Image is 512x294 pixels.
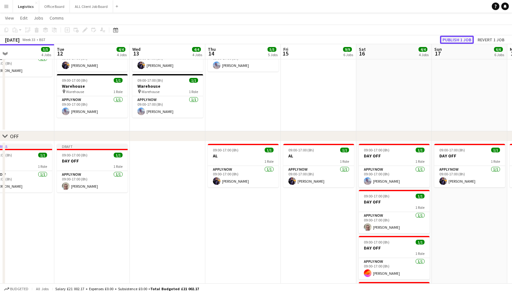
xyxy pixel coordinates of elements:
span: 1/1 [416,240,425,244]
a: Edit [18,14,30,22]
span: 4/4 [192,47,201,52]
div: OFF [10,133,19,139]
span: Jobs [34,15,43,21]
app-job-card: 09:00-17:00 (8h)1/1DAY OFF1 RoleAPPLY NOW1/109:00-17:00 (8h)[PERSON_NAME] [359,236,430,279]
app-card-role: APPLY NOW1/109:00-17:00 (8h)[PERSON_NAME] [359,212,430,233]
span: 1/1 [265,148,274,152]
span: Thu [208,46,216,52]
h3: DAY OFF [359,245,430,251]
span: 09:00-17:00 (8h) [364,194,389,198]
span: 5/5 [41,47,50,52]
app-card-role: APPLY NOW1/109:00-17:00 (8h)[PERSON_NAME] [57,96,128,118]
span: 1 Role [415,251,425,256]
app-card-role: APPLY NOW1/109:00-17:00 (8h)[PERSON_NAME] [208,50,279,72]
span: 15 [282,50,288,57]
span: 09:00-17:00 (8h) [137,78,163,83]
button: Budgeted [3,285,29,292]
button: Publish 1 job [440,36,474,44]
app-card-role: APPLY NOW1/109:00-17:00 (8h)[PERSON_NAME] [359,166,430,187]
span: Sun [434,46,442,52]
span: 1 Role [340,159,349,164]
h3: AL [283,153,354,159]
span: 1/1 [416,194,425,198]
div: 4 Jobs [419,52,429,57]
span: 1/1 [114,153,123,157]
span: Total Budgeted £21 002.17 [150,286,199,291]
div: Salary £21 002.17 + Expenses £0.00 + Subsistence £0.00 = [55,286,199,291]
app-job-card: 09:00-17:00 (8h)1/1AL1 RoleAPPLY NOW1/109:00-17:00 (8h)[PERSON_NAME] [283,144,354,187]
app-job-card: 09:00-17:00 (8h)1/1DAY OFF1 RoleAPPLY NOW1/109:00-17:00 (8h)[PERSON_NAME] [359,144,430,187]
span: 1 Role [264,159,274,164]
a: Jobs [31,14,46,22]
span: Warehouse [66,89,84,94]
span: Tue [57,46,64,52]
span: 1/1 [491,148,500,152]
span: 09:00-17:00 (8h) [62,78,87,83]
h3: Warehouse [57,83,128,89]
h3: AL [208,153,279,159]
span: 1 Role [113,89,123,94]
span: View [5,15,14,21]
span: Week 33 [21,37,37,42]
span: 17 [433,50,442,57]
span: 09:00-17:00 (8h) [439,148,465,152]
span: 1/1 [340,148,349,152]
app-card-role: APPLY NOW1/109:00-17:00 (8h)[PERSON_NAME] [132,96,203,118]
span: 13 [131,50,141,57]
button: Office Board [39,0,70,13]
span: 1/1 [189,78,198,83]
app-job-card: 09:00-17:00 (8h)1/1DAY OFF1 RoleAPPLY NOW1/109:00-17:00 (8h)[PERSON_NAME] [359,190,430,233]
span: 1 Role [113,164,123,169]
h3: DAY OFF [359,153,430,159]
a: Comms [47,14,66,22]
span: Budgeted [10,287,28,291]
app-card-role: APPLY NOW1/109:00-17:00 (8h)[PERSON_NAME] [57,171,128,192]
div: Draft09:00-17:00 (8h)1/1DAY OFF1 RoleAPPLY NOW1/109:00-17:00 (8h)[PERSON_NAME] [57,144,128,192]
div: BST [39,37,45,42]
span: Sat [359,46,366,52]
span: 1/1 [114,78,123,83]
span: 1/1 [416,148,425,152]
span: 09:00-17:00 (8h) [213,148,238,152]
app-card-role: APPLY NOW1/109:00-17:00 (8h)[PERSON_NAME] [132,50,203,72]
app-job-card: 09:00-17:00 (8h)1/1AL1 RoleAPPLY NOW1/109:00-17:00 (8h)[PERSON_NAME] [208,144,279,187]
span: 09:00-17:00 (8h) [364,148,389,152]
span: 6/6 [494,47,503,52]
span: 1 Role [415,205,425,210]
div: 6 Jobs [494,52,504,57]
span: 1 Role [38,164,47,169]
app-card-role: APPLY NOW1/109:00-17:00 (8h)[PERSON_NAME] [57,50,128,72]
app-job-card: 09:00-17:00 (8h)1/1DAY OFF1 RoleAPPLY NOW1/109:00-17:00 (8h)[PERSON_NAME] [434,144,505,187]
h3: DAY OFF [57,158,128,164]
app-card-role: APPLY NOW1/109:00-17:00 (8h)[PERSON_NAME] [208,166,279,187]
div: 4 Jobs [117,52,127,57]
span: 16 [358,50,366,57]
span: Wed [132,46,141,52]
span: 4/4 [117,47,125,52]
app-job-card: 09:00-17:00 (8h)1/1Warehouse Warehouse1 RoleAPPLY NOW1/109:00-17:00 (8h)[PERSON_NAME] [57,74,128,118]
span: 1 Role [189,89,198,94]
span: 9/9 [343,47,352,52]
app-job-card: 09:00-17:00 (8h)1/1Warehouse Warehouse1 RoleAPPLY NOW1/109:00-17:00 (8h)[PERSON_NAME] [132,74,203,118]
div: Draft [57,144,128,149]
span: 5/5 [268,47,276,52]
div: 6 Jobs [343,52,353,57]
app-card-role: APPLY NOW1/109:00-17:00 (8h)[PERSON_NAME] [434,166,505,187]
span: Warehouse [142,89,160,94]
span: 12 [56,50,64,57]
span: Comms [50,15,64,21]
span: 1 Role [491,159,500,164]
span: 09:00-17:00 (8h) [62,153,87,157]
span: 09:00-17:00 (8h) [364,240,389,244]
a: View [3,14,16,22]
h3: DAY OFF [434,153,505,159]
span: 14 [207,50,216,57]
span: 1/1 [38,153,47,157]
span: All jobs [35,286,50,291]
